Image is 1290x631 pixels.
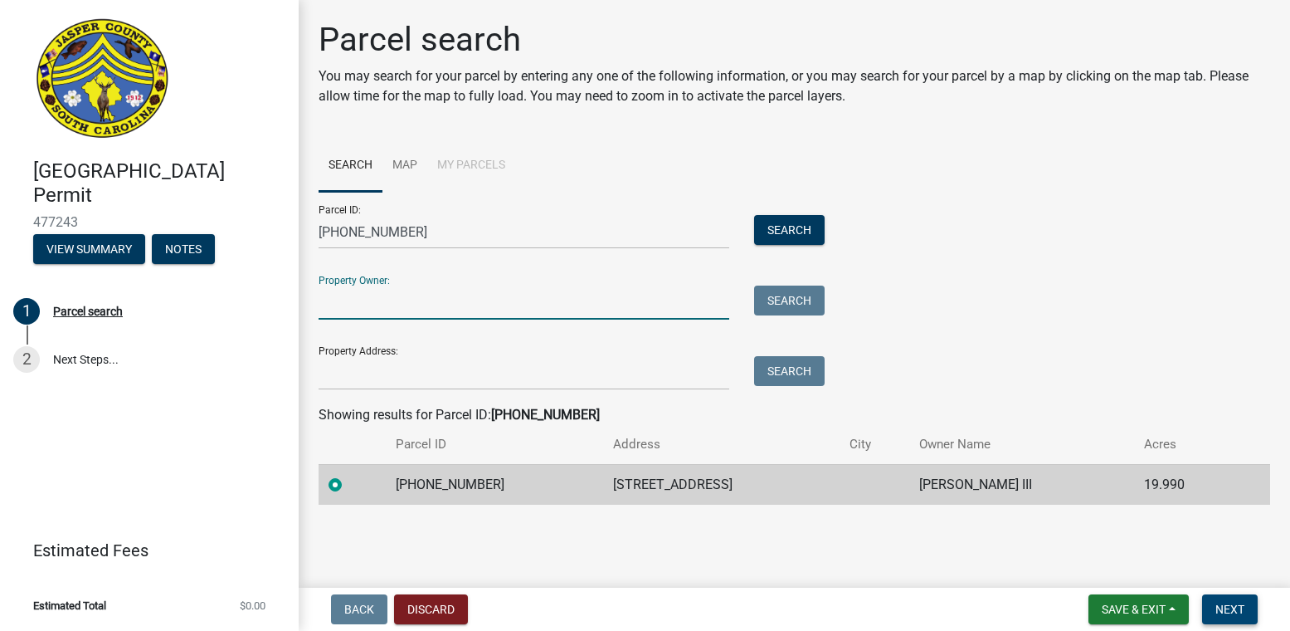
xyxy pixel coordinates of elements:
td: [PERSON_NAME] III [909,464,1134,505]
span: Estimated Total [33,600,106,611]
a: Map [382,139,427,193]
span: Save & Exit [1102,603,1166,616]
button: Back [331,594,387,624]
span: $0.00 [240,600,265,611]
span: Back [344,603,374,616]
div: 1 [13,298,40,325]
td: 19.990 [1134,464,1236,505]
th: Address [603,425,839,464]
a: Estimated Fees [13,534,272,567]
button: View Summary [33,234,145,264]
th: Owner Name [909,425,1134,464]
a: Search [319,139,382,193]
button: Search [754,356,825,386]
div: Parcel search [53,306,123,317]
th: Acres [1134,425,1236,464]
span: Next [1215,603,1244,616]
td: [PHONE_NUMBER] [386,464,603,505]
img: Jasper County, South Carolina [33,17,172,142]
p: You may search for your parcel by entering any one of the following information, or you may searc... [319,66,1270,106]
wm-modal-confirm: Notes [152,243,215,257]
div: 2 [13,346,40,373]
h1: Parcel search [319,20,1270,60]
button: Search [754,286,825,315]
button: Notes [152,234,215,264]
strong: [PHONE_NUMBER] [491,407,600,423]
button: Next [1202,594,1258,624]
button: Search [754,215,825,245]
wm-modal-confirm: Summary [33,243,145,257]
th: Parcel ID [386,425,603,464]
span: 477243 [33,214,265,230]
td: [STREET_ADDRESS] [603,464,839,505]
h4: [GEOGRAPHIC_DATA] Permit [33,159,285,208]
div: Showing results for Parcel ID: [319,405,1270,425]
button: Discard [394,594,468,624]
button: Save & Exit [1088,594,1189,624]
th: City [840,425,910,464]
